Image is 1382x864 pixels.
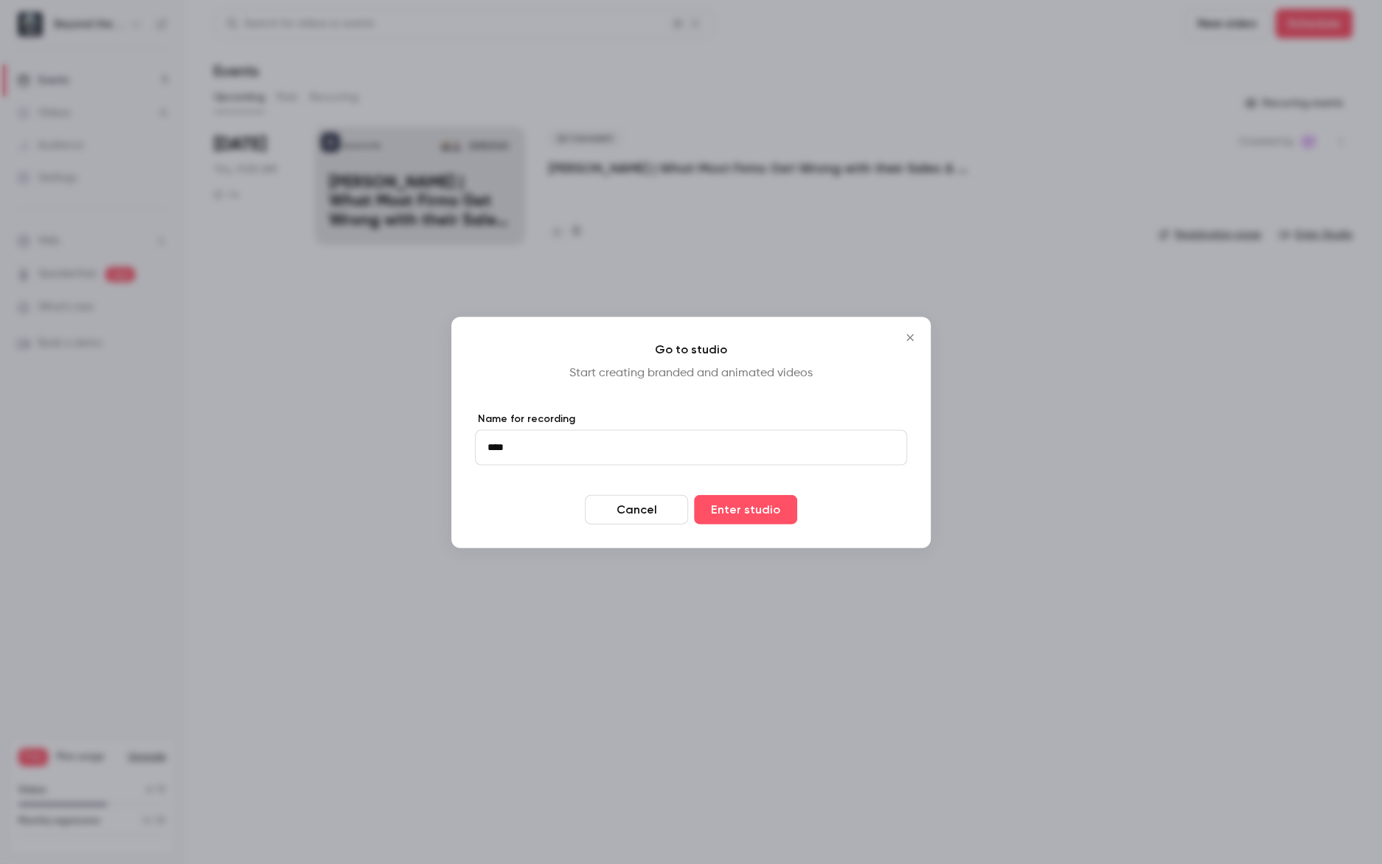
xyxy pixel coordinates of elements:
[475,340,907,358] h4: Go to studio
[694,494,797,524] button: Enter studio
[895,322,925,352] button: Close
[475,364,907,381] p: Start creating branded and animated videos
[475,411,907,426] label: Name for recording
[585,494,688,524] button: Cancel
